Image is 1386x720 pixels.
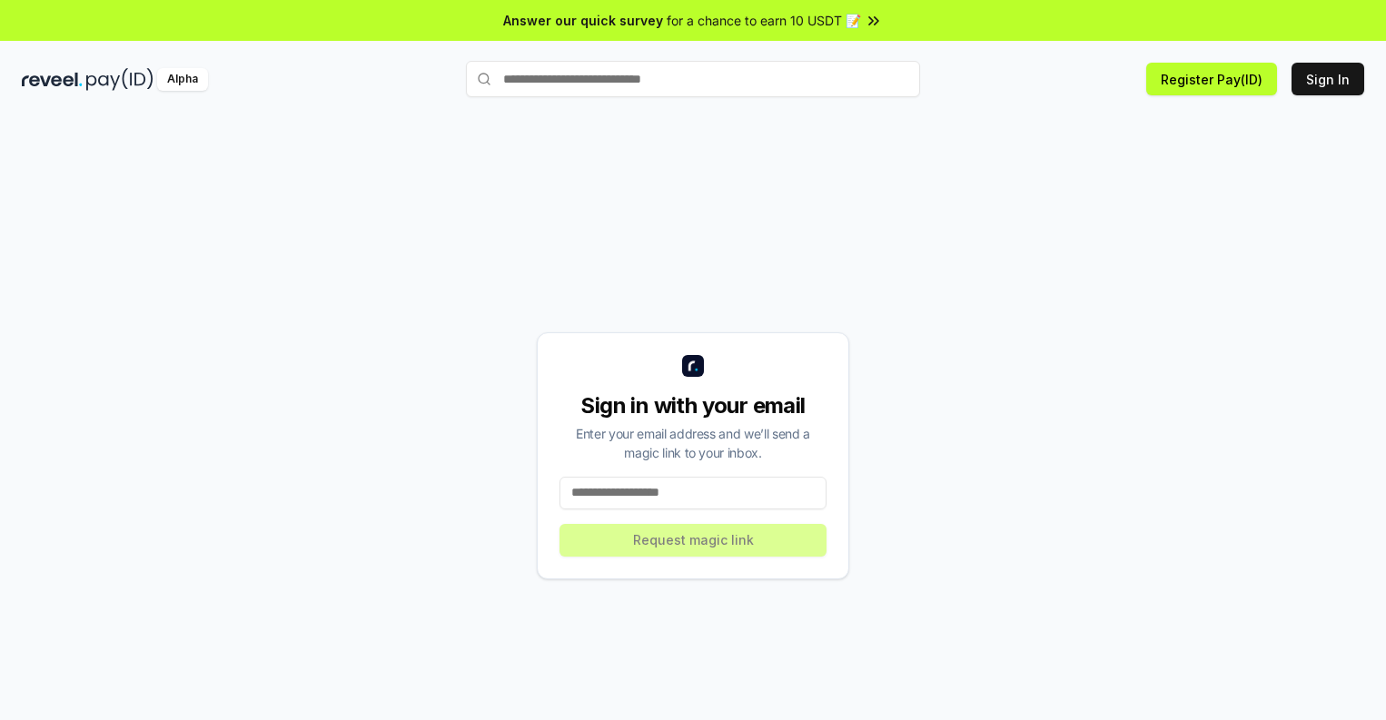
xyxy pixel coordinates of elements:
div: Alpha [157,68,208,91]
div: Enter your email address and we’ll send a magic link to your inbox. [559,424,827,462]
span: Answer our quick survey [503,11,663,30]
div: Sign in with your email [559,391,827,420]
button: Sign In [1292,63,1364,95]
img: reveel_dark [22,68,83,91]
button: Register Pay(ID) [1146,63,1277,95]
img: pay_id [86,68,153,91]
span: for a chance to earn 10 USDT 📝 [667,11,861,30]
img: logo_small [682,355,704,377]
